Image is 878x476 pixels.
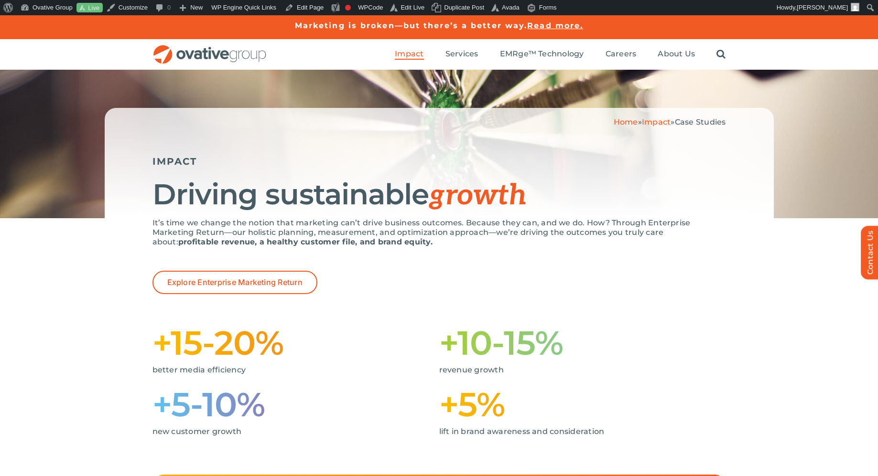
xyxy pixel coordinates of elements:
[439,365,712,375] p: revenue growth
[445,49,478,60] a: Services
[76,3,103,13] a: Live
[152,365,425,375] p: better media efficiency
[658,49,695,60] a: About Us
[295,21,528,30] a: Marketing is broken—but there’s a better way.
[675,117,726,127] span: Case Studies
[716,49,726,60] a: Search
[445,49,478,59] span: Services
[167,278,303,287] span: Explore Enterprise Marketing Return
[429,179,526,213] span: growth
[658,49,695,59] span: About Us
[797,4,848,11] span: [PERSON_NAME]
[152,271,317,294] a: Explore Enterprise Marketing Return
[439,427,712,436] p: lift in brand awareness and consideration
[152,179,726,211] h1: Driving sustainable
[439,389,726,420] h1: +5%
[395,39,726,70] nav: Menu
[527,21,583,30] a: Read more.
[178,237,433,246] strong: profitable revenue, a healthy customer file, and brand equity.
[606,49,637,60] a: Careers
[152,389,439,420] h1: +5-10%
[152,427,425,436] p: new customer growth
[642,117,671,127] a: Impact
[606,49,637,59] span: Careers
[395,49,423,59] span: Impact
[345,5,351,11] div: Focus keyphrase not set
[152,218,726,247] p: It’s time we change the notion that marketing can’t drive business outcomes. Because they can, an...
[500,49,584,60] a: EMRge™ Technology
[614,117,638,127] a: Home
[152,328,439,358] h1: +15-20%
[152,156,726,167] h5: IMPACT
[439,328,726,358] h1: +10-15%
[395,49,423,60] a: Impact
[152,44,267,53] a: OG_Full_horizontal_RGB
[614,117,726,127] span: » »
[500,49,584,59] span: EMRge™ Technology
